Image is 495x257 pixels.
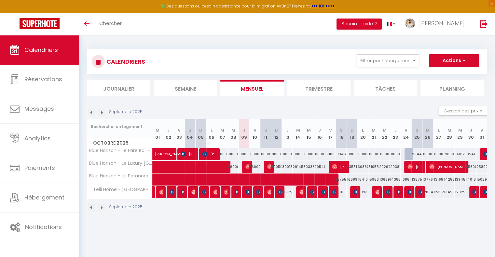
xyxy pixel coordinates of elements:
th: 17 [325,119,336,148]
span: [PERSON_NAME] [397,186,400,198]
abbr: V [480,127,483,133]
abbr: J [243,127,245,133]
abbr: S [188,127,191,133]
button: Gestion des prix [439,106,487,116]
li: Trimestre [287,80,351,96]
div: 8800 [368,148,379,160]
span: [PERSON_NAME] [353,186,357,198]
abbr: J [470,127,472,133]
span: [PERSON_NAME]-[PERSON_NAME] [155,145,185,157]
div: 30059 [271,161,282,173]
li: Semaine [154,80,217,96]
div: 8000 [217,148,228,160]
span: [PERSON_NAME] [235,186,238,198]
th: 04 [185,119,195,148]
span: [PERSON_NAME] [213,186,217,198]
abbr: M [231,127,235,133]
span: Blue Horizon - Le Luxury [GEOGRAPHIC_DATA] [88,161,153,166]
li: Mensuel [220,80,284,96]
div: 30018 [282,161,293,173]
div: 12834 [422,186,433,198]
span: [PERSON_NAME] [419,19,465,27]
th: 29 [455,119,465,148]
span: Notifications [25,223,62,231]
div: 13776 [422,173,433,186]
abbr: V [253,127,256,133]
th: 12 [271,119,282,148]
abbr: S [340,127,343,133]
div: 29381 [390,161,401,173]
abbr: M [307,127,311,133]
th: 19 [347,119,357,148]
span: [PERSON_NAME] [159,186,163,198]
h3: CALENDRIERS [105,54,145,69]
th: 28 [444,119,455,148]
span: [PERSON_NAME] [191,186,195,198]
abbr: J [167,127,170,133]
span: [PERSON_NAME] [181,186,184,198]
th: 25 [411,119,422,148]
abbr: D [275,127,278,133]
div: 8800 [390,148,401,160]
div: 8800 [357,148,368,160]
abbr: J [318,127,321,133]
th: 22 [379,119,390,148]
span: [PERSON_NAME] [245,161,249,173]
abbr: D [199,127,202,133]
th: 18 [336,119,347,148]
div: 11093 [357,186,368,198]
th: 23 [390,119,401,148]
th: 11 [260,119,271,148]
a: >>> ICI <<<< [312,3,335,9]
div: 8800 [303,148,314,160]
div: 8800 [314,148,325,160]
span: [PERSON_NAME] [407,161,422,173]
abbr: V [405,127,407,133]
abbr: L [362,127,364,133]
span: [PERSON_NAME] [256,186,260,198]
div: 10975 [282,186,293,198]
abbr: M [296,127,300,133]
div: 8800 [293,148,303,160]
div: 8800 [379,148,390,160]
span: [PERSON_NAME] [245,186,249,198]
li: Planning [420,80,484,96]
div: 8000 [228,148,239,160]
span: Réservations [24,75,62,83]
li: Journalier [87,80,150,96]
div: 31055 [368,161,379,173]
span: [PERSON_NAME] [332,186,336,198]
span: [PERSON_NAME] [PERSON_NAME] [170,186,173,198]
p: Septembre 2025 [109,204,143,210]
a: Chercher [94,13,127,35]
a: ... [PERSON_NAME] [400,13,473,35]
div: 25800 [476,161,487,173]
div: 11110 [336,186,347,198]
div: 12825 [455,186,465,198]
th: 05 [195,119,206,148]
abbr: M [156,127,159,133]
div: 8800 [260,148,271,160]
span: [PERSON_NAME] [299,186,303,198]
img: logout [480,20,488,28]
span: [PERSON_NAME] [407,186,411,198]
abbr: M [458,127,462,133]
div: 8800 [422,148,433,160]
span: [PERSON_NAME] [332,161,346,173]
div: 30333 [303,161,314,173]
span: Octobre 2025 [87,138,152,148]
abbr: M [447,127,451,133]
span: Analytics [24,134,51,142]
th: 30 [465,119,476,148]
span: [PERSON_NAME] [418,186,422,198]
th: 07 [217,119,228,148]
div: 8800 [271,148,282,160]
div: 9382 [455,148,465,160]
div: 14018 [465,173,476,186]
div: 9180 [325,148,336,160]
div: 9541 [465,148,476,160]
input: Rechercher un logement... [91,121,148,133]
span: [PERSON_NAME] [181,148,195,160]
span: Chercher [99,20,122,27]
abbr: L [211,127,213,133]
